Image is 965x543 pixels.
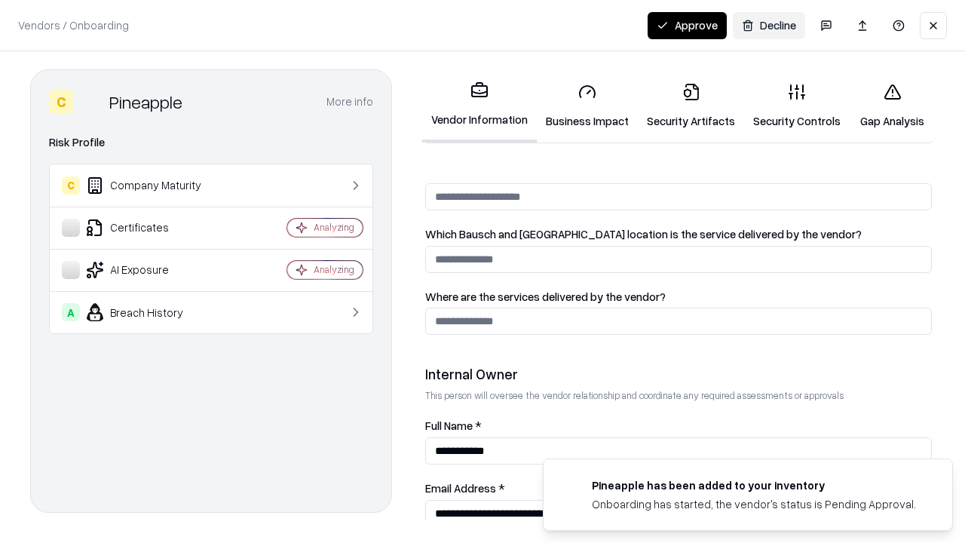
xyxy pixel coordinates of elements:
div: A [62,303,80,321]
a: Security Artifacts [638,71,744,141]
div: Company Maturity [62,176,242,195]
label: Where are the services delivered by the vendor? [425,291,932,302]
button: Approve [648,12,727,39]
a: Gap Analysis [850,71,935,141]
div: Pineapple has been added to your inventory [592,477,916,493]
button: Decline [733,12,805,39]
label: Email Address * [425,483,932,494]
div: Risk Profile [49,133,373,152]
a: Security Controls [744,71,850,141]
img: pineappleenergy.com [562,477,580,495]
button: More info [326,88,373,115]
a: Business Impact [537,71,638,141]
label: Which Bausch and [GEOGRAPHIC_DATA] location is the service delivered by the vendor? [425,229,932,240]
div: Certificates [62,219,242,237]
div: C [49,90,73,114]
div: AI Exposure [62,261,242,279]
div: Onboarding has started, the vendor's status is Pending Approval. [592,496,916,512]
a: Vendor Information [422,69,537,143]
div: Analyzing [314,221,354,234]
p: Vendors / Onboarding [18,17,129,33]
div: Analyzing [314,263,354,276]
div: C [62,176,80,195]
img: Pineapple [79,90,103,114]
label: Full Name * [425,420,932,431]
div: Pineapple [109,90,182,114]
div: Internal Owner [425,365,932,383]
div: Breach History [62,303,242,321]
p: This person will oversee the vendor relationship and coordinate any required assessments or appro... [425,389,932,402]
